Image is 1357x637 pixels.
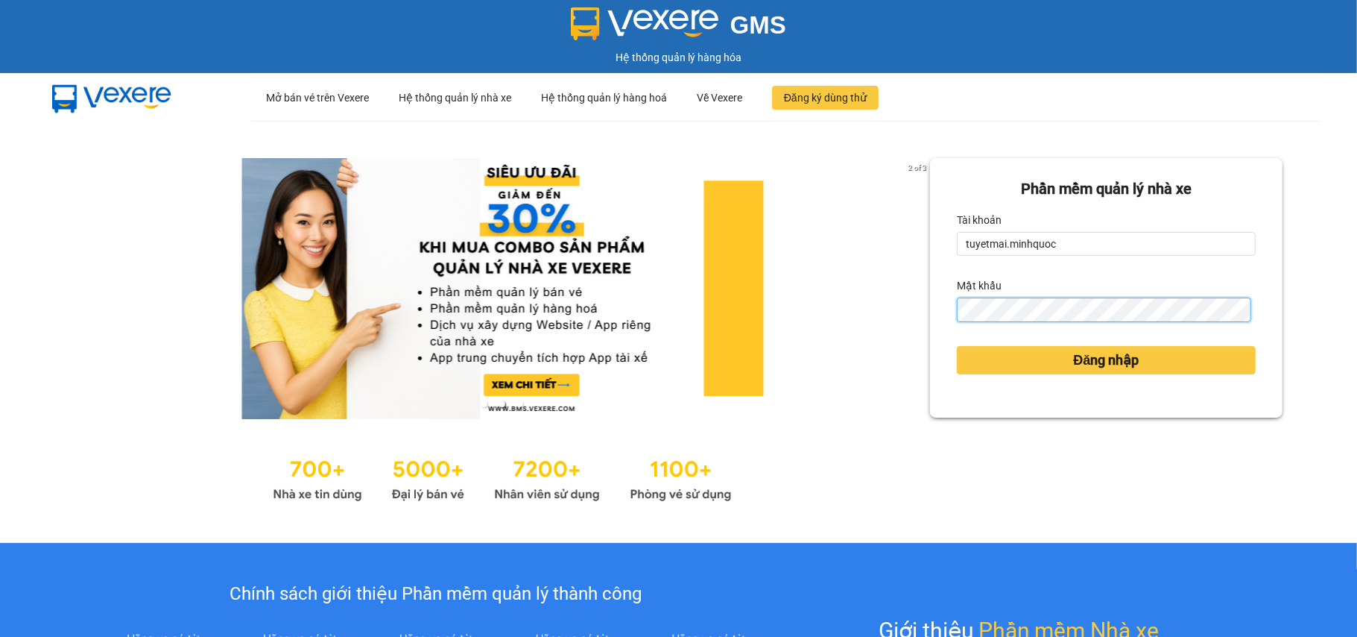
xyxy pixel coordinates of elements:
div: Hệ thống quản lý hàng hoá [541,74,667,122]
p: 2 of 3 [904,158,930,178]
div: Mở bán vé trên Vexere [266,74,369,122]
label: Tài khoản [957,208,1002,232]
button: Đăng ký dùng thử [772,86,879,110]
input: Tài khoản [957,232,1256,256]
span: GMS [730,11,786,39]
button: previous slide / item [75,158,95,419]
img: mbUUG5Q.png [37,73,186,122]
span: Đăng nhập [1074,350,1139,371]
li: slide item 1 [481,401,487,407]
div: Về Vexere [697,74,742,122]
label: Mật khẩu [957,274,1002,298]
li: slide item 2 [499,401,505,407]
div: Chính sách giới thiệu Phần mềm quản lý thành công [95,580,776,609]
a: GMS [571,22,786,34]
div: Hệ thống quản lý hàng hóa [4,49,1353,66]
img: Statistics.png [273,449,732,506]
li: slide item 3 [517,401,523,407]
div: Hệ thống quản lý nhà xe [399,74,511,122]
div: Phần mềm quản lý nhà xe [957,178,1256,201]
button: Đăng nhập [957,346,1256,374]
input: Mật khẩu [957,298,1251,322]
span: Đăng ký dùng thử [784,90,867,106]
img: logo 2 [571,7,718,40]
button: next slide / item [909,158,930,419]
